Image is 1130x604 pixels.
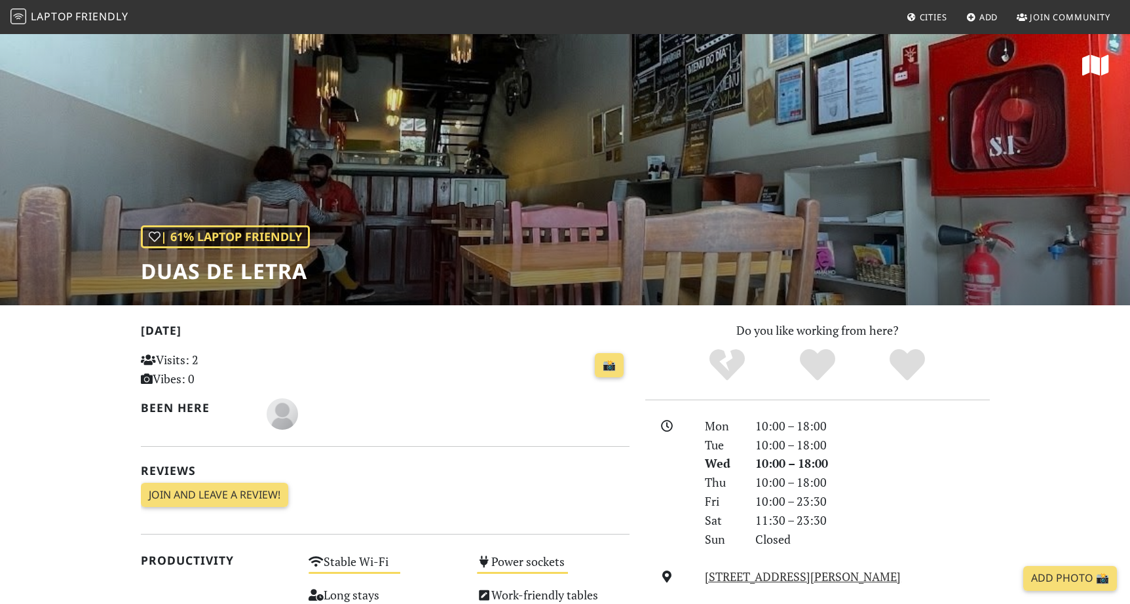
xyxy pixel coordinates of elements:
a: Join Community [1011,5,1116,29]
div: No [682,347,772,383]
div: 11:30 – 23:30 [747,511,998,530]
div: | 61% Laptop Friendly [141,225,310,248]
div: Tue [697,436,747,455]
img: blank-535327c66bd565773addf3077783bbfce4b00ec00e9fd257753287c682c7fa38.png [267,398,298,430]
p: Visits: 2 Vibes: 0 [141,350,293,388]
h2: Reviews [141,464,630,478]
div: Definitely! [862,347,952,383]
div: Thu [697,473,747,492]
div: Sat [697,511,747,530]
span: Join Community [1030,11,1110,23]
p: Do you like working from here? [645,321,990,340]
div: 10:00 – 18:00 [747,454,998,473]
img: LaptopFriendly [10,9,26,24]
span: Add [979,11,998,23]
a: 📸 [595,353,624,378]
div: Wed [697,454,747,473]
div: Stable Wi-Fi [301,551,469,584]
div: Mon [697,417,747,436]
span: Friendly [75,9,128,24]
div: 10:00 – 18:00 [747,473,998,492]
a: [STREET_ADDRESS][PERSON_NAME] [705,569,901,584]
a: Join and leave a review! [141,483,288,508]
span: Cities [920,11,947,23]
div: 10:00 – 18:00 [747,417,998,436]
div: 10:00 – 23:30 [747,492,998,511]
div: Yes [772,347,863,383]
a: LaptopFriendly LaptopFriendly [10,6,128,29]
h1: Duas De Letra [141,259,310,284]
span: Jair Ferro [267,405,298,421]
h2: [DATE] [141,324,630,343]
h2: Productivity [141,554,293,567]
a: Add Photo 📸 [1023,566,1117,591]
a: Cities [901,5,952,29]
div: 10:00 – 18:00 [747,436,998,455]
div: Power sockets [469,551,637,584]
a: Add [961,5,1004,29]
h2: Been here [141,401,252,415]
span: Laptop [31,9,73,24]
div: Fri [697,492,747,511]
div: Sun [697,530,747,549]
div: Closed [747,530,998,549]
